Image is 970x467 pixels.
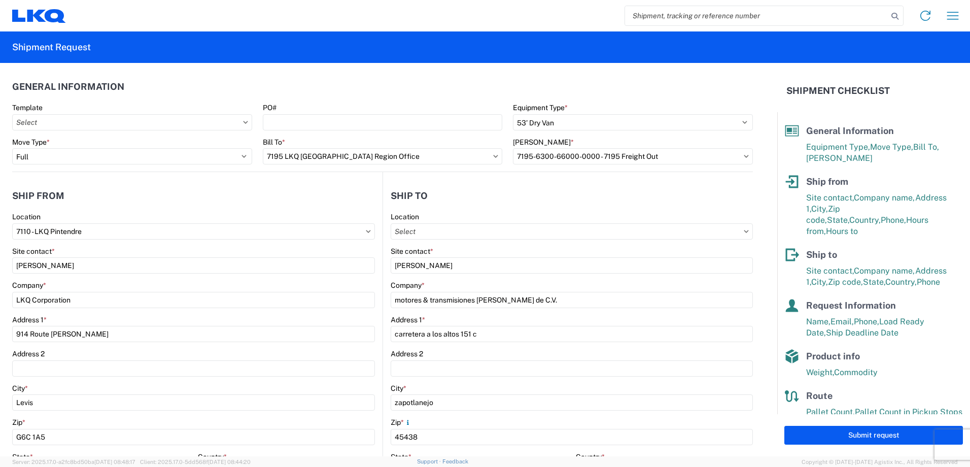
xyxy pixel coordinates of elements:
span: Site contact, [806,266,854,276]
span: Route [806,390,833,401]
span: Ship to [806,249,837,260]
input: Select [12,223,375,240]
span: Commodity [834,368,878,377]
label: City [391,384,406,393]
label: Move Type [12,138,50,147]
input: Shipment, tracking or reference number [625,6,888,25]
a: Support [417,458,442,464]
input: Select [391,223,753,240]
span: Product info [806,351,860,361]
label: Address 2 [391,349,423,358]
span: General Information [806,125,894,136]
span: Request Information [806,300,896,311]
input: Select [263,148,503,164]
span: Email, [830,317,854,326]
span: Phone [917,277,940,287]
span: Server: 2025.17.0-a2fc8bd50ba [12,459,135,465]
span: Company name, [854,266,915,276]
span: Zip code, [828,277,863,287]
span: City, [811,277,828,287]
label: Company [391,281,425,290]
h2: Shipment Checklist [786,85,890,97]
span: Site contact, [806,193,854,203]
label: Address 1 [391,315,425,324]
span: [DATE] 08:44:20 [208,459,251,465]
label: Site contact [391,247,433,256]
label: Company [12,281,46,290]
input: Select [12,114,252,130]
span: Ship from [806,176,848,187]
label: Template [12,103,43,112]
span: Pallet Count, [806,407,855,417]
span: Bill To, [913,142,939,152]
label: Country [576,452,605,461]
label: Site contact [12,247,55,256]
label: Equipment Type [513,103,568,112]
a: Feedback [442,458,468,464]
span: Pallet Count in Pickup Stops equals Pallet Count in delivery stops [806,407,962,428]
button: Submit request [784,426,963,445]
span: Weight, [806,368,834,377]
label: Location [12,212,41,221]
span: Name, [806,317,830,326]
label: Bill To [263,138,285,147]
span: Phone, [881,215,906,225]
label: Address 1 [12,315,47,324]
h2: General Information [12,82,124,92]
span: Ship Deadline Date [826,328,898,338]
label: Address 2 [12,349,45,358]
span: [PERSON_NAME] [806,153,873,163]
span: Hours to [826,226,858,236]
span: Phone, [854,317,879,326]
span: Client: 2025.17.0-5dd568f [140,459,251,465]
label: State [391,452,411,461]
span: State, [863,277,885,287]
label: [PERSON_NAME] [513,138,574,147]
span: City, [811,204,828,214]
label: Location [391,212,419,221]
span: Country, [849,215,881,225]
span: Country, [885,277,917,287]
label: PO# [263,103,276,112]
span: Move Type, [870,142,913,152]
span: State, [827,215,849,225]
h2: Ship to [391,191,428,201]
label: City [12,384,28,393]
label: State [12,452,33,461]
span: [DATE] 08:48:17 [94,459,135,465]
span: Company name, [854,193,915,203]
h2: Shipment Request [12,41,91,53]
label: Country [198,452,227,461]
label: Zip [12,418,25,427]
span: Equipment Type, [806,142,870,152]
h2: Ship from [12,191,64,201]
input: Select [513,148,753,164]
label: Zip [391,418,412,427]
span: Copyright © [DATE]-[DATE] Agistix Inc., All Rights Reserved [802,457,958,466]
